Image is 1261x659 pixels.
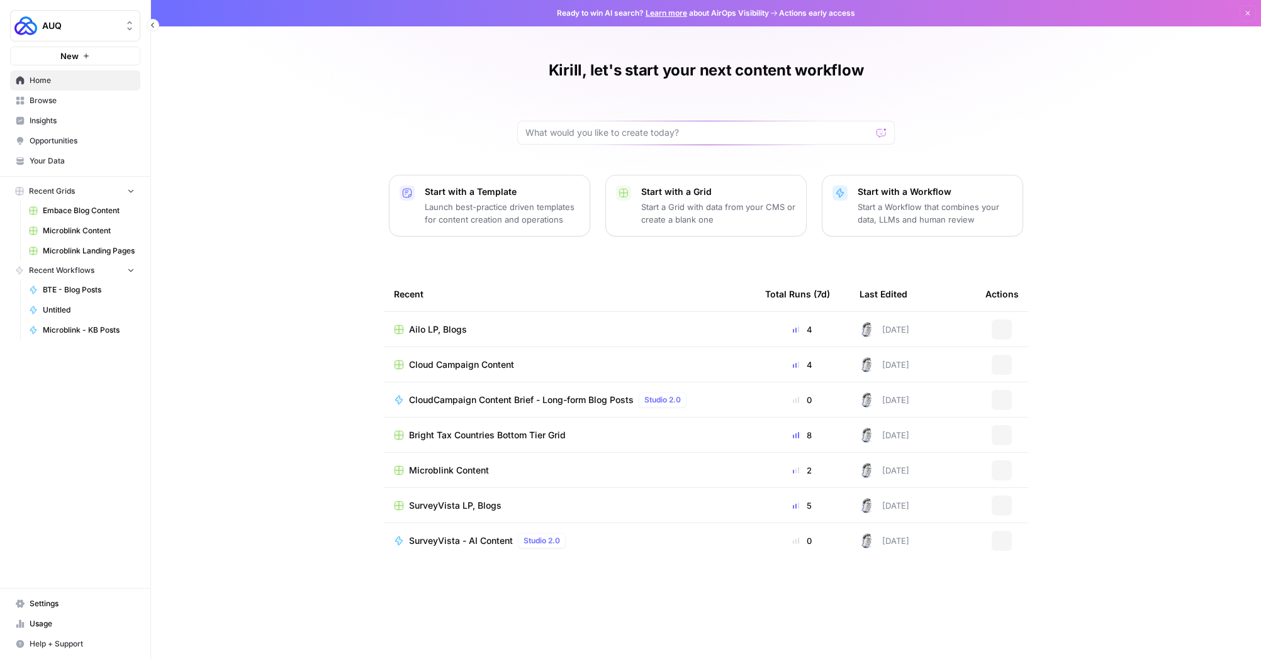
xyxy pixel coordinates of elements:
div: 4 [765,358,839,371]
a: Microblink Content [23,221,140,241]
div: 2 [765,464,839,477]
a: Insights [10,111,140,131]
p: Start a Workflow that combines your data, LLMs and human review [858,201,1012,226]
img: 28dbpmxwbe1lgts1kkshuof3rm4g [860,392,875,407]
span: Recent Workflows [29,265,94,276]
a: Your Data [10,151,140,171]
div: 4 [765,323,839,336]
span: Studio 2.0 [524,535,560,546]
span: Microblink Content [409,464,489,477]
img: 28dbpmxwbe1lgts1kkshuof3rm4g [860,322,875,337]
a: Browse [10,91,140,111]
div: [DATE] [860,322,909,337]
a: Embace Blog Content [23,201,140,221]
button: New [10,47,140,65]
a: CloudCampaign Content Brief - Long-form Blog PostsStudio 2.0 [394,392,745,407]
span: Embace Blog Content [43,205,135,216]
p: Start with a Template [425,186,580,198]
div: Recent [394,277,745,311]
span: Microblink Landing Pages [43,245,135,257]
p: Launch best-practice driven templates for content creation and operations [425,201,580,226]
span: Ready to win AI search? about AirOps Visibility [557,8,769,19]
div: [DATE] [860,357,909,372]
span: Help + Support [30,638,135,650]
img: 28dbpmxwbe1lgts1kkshuof3rm4g [860,463,875,478]
span: Microblink Content [43,225,135,236]
a: Settings [10,594,140,614]
a: Home [10,70,140,91]
span: Actions early access [779,8,855,19]
img: 28dbpmxwbe1lgts1kkshuof3rm4g [860,498,875,513]
span: AUQ [42,19,118,32]
div: Last Edited [860,277,907,311]
div: [DATE] [860,463,909,478]
a: Usage [10,614,140,634]
button: Start with a WorkflowStart a Workflow that combines your data, LLMs and human review [822,175,1023,236]
span: Browse [30,95,135,106]
button: Recent Workflows [10,261,140,280]
a: BTE - Blog Posts [23,280,140,300]
span: Usage [30,618,135,629]
span: BTE - Blog Posts [43,284,135,296]
a: Microblink Content [394,464,745,477]
span: SurveyVista - AI Content [409,534,513,547]
img: AUQ Logo [14,14,37,37]
div: 5 [765,499,839,512]
div: Actions [985,277,1019,311]
p: Start a Grid with data from your CMS or create a blank one [641,201,796,226]
span: Your Data [30,155,135,167]
span: New [60,50,79,62]
a: Learn more [646,8,687,18]
div: 0 [765,394,839,406]
button: Workspace: AUQ [10,10,140,42]
span: Opportunities [30,135,135,147]
span: Bright Tax Countries Bottom Tier Grid [409,429,566,441]
span: Home [30,75,135,86]
a: Untitled [23,300,140,320]
span: Ailo LP, Blogs [409,323,467,336]
a: SurveyVista - AI ContentStudio 2.0 [394,533,745,548]
span: Microblink - KB Posts [43,324,135,336]
span: Cloud Campaign Content [409,358,514,371]
div: [DATE] [860,533,909,548]
div: [DATE] [860,392,909,407]
button: Help + Support [10,634,140,654]
a: Cloud Campaign Content [394,358,745,371]
img: 28dbpmxwbe1lgts1kkshuof3rm4g [860,357,875,372]
button: Start with a GridStart a Grid with data from your CMS or create a blank one [605,175,807,236]
div: Total Runs (7d) [765,277,830,311]
p: Start with a Grid [641,186,796,198]
a: Microblink - KB Posts [23,320,140,340]
span: CloudCampaign Content Brief - Long-form Blog Posts [409,394,634,406]
a: Opportunities [10,131,140,151]
span: Recent Grids [29,186,75,197]
span: SurveyVista LP, Blogs [409,499,502,512]
h1: Kirill, let's start your next content workflow [549,60,864,80]
a: SurveyVista LP, Blogs [394,499,745,512]
span: Studio 2.0 [644,394,681,406]
a: Ailo LP, Blogs [394,323,745,336]
span: Settings [30,598,135,609]
span: Insights [30,115,135,126]
input: What would you like to create today? [525,126,871,139]
div: [DATE] [860,498,909,513]
span: Untitled [43,304,135,316]
div: [DATE] [860,428,909,443]
a: Bright Tax Countries Bottom Tier Grid [394,429,745,441]
div: 8 [765,429,839,441]
img: 28dbpmxwbe1lgts1kkshuof3rm4g [860,428,875,443]
img: 28dbpmxwbe1lgts1kkshuof3rm4g [860,533,875,548]
a: Microblink Landing Pages [23,241,140,261]
button: Recent Grids [10,182,140,201]
p: Start with a Workflow [858,186,1012,198]
div: 0 [765,534,839,547]
button: Start with a TemplateLaunch best-practice driven templates for content creation and operations [389,175,590,236]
